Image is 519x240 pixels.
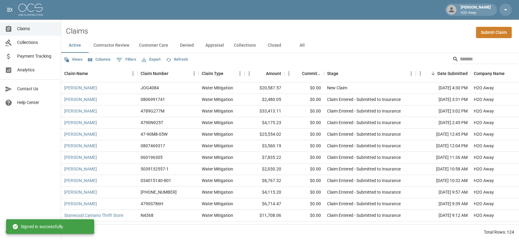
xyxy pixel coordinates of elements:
h2: Claims [66,27,88,36]
div: 034015140-801 [141,177,171,184]
div: 0807469317 [141,143,165,149]
div: Date Submitted [416,65,471,82]
button: Views [62,55,84,64]
div: Water Mitigation [202,131,233,137]
div: $2,480.05 [245,94,284,106]
div: $0.00 [284,221,324,233]
div: [DATE] 11:36 AM [416,152,471,163]
div: H2O Away [474,212,494,218]
button: Sort [223,69,232,78]
button: Sort [168,69,177,78]
div: JOG4084 [141,85,159,91]
button: open drawer [4,4,16,16]
div: $0.00 [284,117,324,129]
div: $0.00 [284,187,324,198]
div: H2O Away [474,96,494,102]
div: Water Mitigation [202,108,233,114]
button: Menu [235,69,245,78]
button: Export [140,55,162,64]
div: H2O Away [474,85,494,91]
div: Claim Number [138,65,199,82]
div: [DATE] 9:39 AM [416,198,471,210]
div: H2O Away [474,143,494,149]
button: Menu [416,69,425,78]
div: Amount [245,65,284,82]
img: ocs-logo-white-transparent.png [18,4,43,16]
a: [PERSON_NAME] [64,166,97,172]
div: 6001221667 [141,224,165,230]
div: Water Mitigation [202,96,233,102]
div: H2O Away [474,131,494,137]
div: [DATE] 2:41 PM [416,221,471,233]
a: [PERSON_NAME] [64,96,97,102]
button: Customer Care [134,38,173,53]
button: Show filters [115,55,138,65]
div: $3,560.19 [245,140,284,152]
button: Active [61,38,89,53]
div: $0.00 [284,175,324,187]
a: Submit Claim [476,27,512,38]
p: H2O Away [461,10,491,16]
button: Sort [257,69,266,78]
div: Date Submitted [437,65,468,82]
div: [DATE] 2:45 PM [416,117,471,129]
div: 5039132557-1 [141,166,169,172]
div: Water Mitigation [202,201,233,207]
div: Total Rows: 124 [484,229,514,235]
div: $33,413.11 [245,106,284,117]
button: Sort [338,69,347,78]
div: $8,767.32 [245,175,284,187]
a: [PERSON_NAME] [64,108,97,114]
div: $20,587.57 [245,82,284,94]
div: $0.00 [284,140,324,152]
a: [PERSON_NAME] [64,154,97,160]
button: All [288,38,316,53]
div: Water Mitigation [202,166,233,172]
div: [DATE] 4:30 PM [416,82,471,94]
span: Analytics [17,67,56,73]
div: Company Name [474,65,505,82]
button: Denied [173,38,201,53]
div: Committed Amount [284,65,324,82]
button: Refresh [164,55,190,64]
button: Select columns [86,55,112,64]
div: H2O Away [474,154,494,160]
div: $0.00 [284,210,324,221]
div: H2O Away [474,189,494,195]
div: [DATE] 10:32 AM [416,175,471,187]
div: Amount [266,65,281,82]
div: Claim Entered - Submitted to Insurance [327,189,401,195]
a: [PERSON_NAME] [64,189,97,195]
button: Menu [407,69,416,78]
div: Claim Type [202,65,223,82]
div: Claim Entered - Submitted to Insurance [327,166,401,172]
div: 4790S786H [141,201,163,207]
div: Claim Entered - Submitted to Insurance [327,177,401,184]
div: $0.00 [284,82,324,94]
button: Sort [429,69,437,78]
button: Closed [261,38,288,53]
button: Menu [128,69,138,78]
div: dynamic tabs [61,38,519,53]
div: Claim Entered - Submitted to Insurance [327,108,401,114]
div: Stage [324,65,416,82]
div: Committed Amount [302,65,321,82]
button: Collections [229,38,261,53]
div: H2O Away [474,177,494,184]
div: H2O Away [474,201,494,207]
div: $0.00 [284,106,324,117]
div: [DATE] 12:45 PM [416,129,471,140]
div: Claim Entered - Submitted to Insurance [327,120,401,126]
div: 01-009-291493 [141,189,177,195]
a: [PERSON_NAME] [64,201,97,207]
div: $4,175.23 [245,117,284,129]
div: $0.00 [284,94,324,106]
div: [DATE] 10:58 AM [416,163,471,175]
button: Sort [88,69,97,78]
span: Claims [17,26,56,32]
div: Claim Entered - Submitted to Insurance [327,96,401,102]
div: Claim Entered - Submitted to Insurance [327,154,401,160]
div: Water Mitigation [202,212,233,218]
span: Contact Us [17,86,56,92]
div: 47-90M8-05W [141,131,167,137]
